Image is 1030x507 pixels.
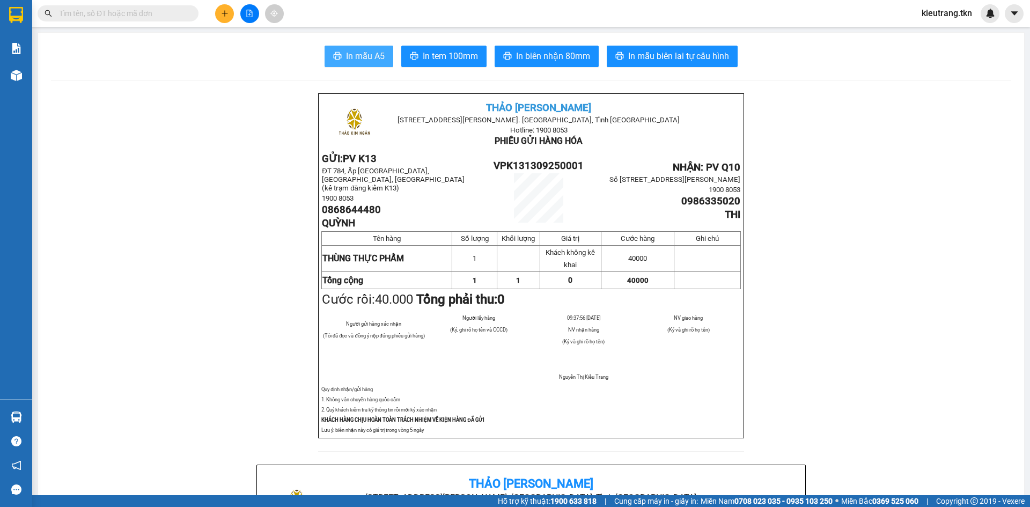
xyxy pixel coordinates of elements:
span: Lưu ý: biên nhận này có giá trị trong vòng 5 ngày [321,427,424,433]
strong: Tổng phải thu: [416,292,505,307]
span: Hotline: 1900 8053 [510,126,568,134]
button: file-add [240,4,259,23]
span: (Ký, ghi rõ họ tên và CCCD) [450,327,507,333]
strong: GỬI: [322,153,377,165]
span: copyright [970,497,978,505]
span: Giá trị [561,234,579,243]
span: THẢO [PERSON_NAME] [486,102,591,114]
span: ⚪️ [835,499,838,503]
span: printer [333,52,342,62]
img: solution-icon [11,43,22,54]
span: THÙNG THỰC PHẨM [322,253,404,263]
span: notification [11,460,21,471]
span: In tem 100mm [423,49,478,63]
span: 40000 [628,254,647,262]
span: Số lượng [461,234,489,243]
span: Tên hàng [373,234,401,243]
span: Cung cấp máy in - giấy in: [614,495,698,507]
span: Cước rồi: [322,292,505,307]
img: warehouse-icon [11,70,22,81]
span: 09:37:56 [DATE] [567,315,600,321]
strong: 0369 525 060 [872,497,918,505]
span: aim [270,10,278,17]
span: Miền Nam [701,495,833,507]
span: 0 [497,292,505,307]
span: (Ký và ghi rõ họ tên) [667,327,710,333]
span: plus [221,10,229,17]
span: printer [503,52,512,62]
span: THI [725,209,740,221]
button: plus [215,4,234,23]
li: [STREET_ADDRESS][PERSON_NAME]. [GEOGRAPHIC_DATA], Tỉnh [GEOGRAPHIC_DATA] [357,491,705,504]
span: caret-down [1010,9,1019,18]
span: 40.000 [375,292,413,307]
strong: KHÁCH HÀNG CHỊU HOÀN TOÀN TRÁCH NHIỆM VỀ KIỆN HÀNG ĐÃ GỬI [321,417,484,423]
span: 40000 [627,276,649,284]
span: Nguyễn Thị Kiều Trang [559,374,608,380]
button: printerIn mẫu biên lai tự cấu hình [607,46,738,67]
span: kieutrang.tkn [913,6,981,20]
span: In mẫu A5 [346,49,385,63]
span: 0 [568,276,572,284]
span: Cước hàng [621,234,654,243]
img: logo-vxr [9,7,23,23]
span: 0986335020 [681,195,740,207]
span: In mẫu biên lai tự cấu hình [628,49,729,63]
span: message [11,484,21,495]
span: PHIẾU GỬI HÀNG HÓA [495,136,583,146]
span: printer [615,52,624,62]
span: Người gửi hàng xác nhận [346,321,401,327]
span: PV K13 [343,153,377,165]
span: Miền Bắc [841,495,918,507]
span: file-add [246,10,253,17]
button: caret-down [1005,4,1024,23]
span: Người lấy hàng [462,315,495,321]
span: 1. Không vân chuyển hàng quốc cấm [321,396,400,402]
span: 2. Quý khách kiểm tra kỹ thông tin rồi mới ký xác nhận [321,407,437,413]
span: 1900 8053 [322,194,354,202]
span: [STREET_ADDRESS][PERSON_NAME]. [GEOGRAPHIC_DATA], Tỉnh [GEOGRAPHIC_DATA] [398,116,680,124]
span: Số [STREET_ADDRESS][PERSON_NAME] [609,175,740,183]
span: question-circle [11,436,21,446]
button: printerIn mẫu A5 [325,46,393,67]
span: Khối lượng [502,234,535,243]
span: QUỲNH [322,217,355,229]
strong: 0708 023 035 - 0935 103 250 [734,497,833,505]
span: | [605,495,606,507]
button: printerIn biên nhận 80mm [495,46,599,67]
span: In biên nhận 80mm [516,49,590,63]
span: 1 [516,276,520,284]
span: 0868644480 [322,204,381,216]
span: (Tôi đã đọc và đồng ý nộp đúng phiếu gửi hàng) [323,333,425,339]
input: Tìm tên, số ĐT hoặc mã đơn [59,8,186,19]
button: printerIn tem 100mm [401,46,487,67]
span: 1 [473,276,477,284]
strong: Tổng cộng [322,275,363,285]
span: NV giao hàng [674,315,703,321]
span: Quy định nhận/gửi hàng [321,386,373,392]
img: warehouse-icon [11,412,22,423]
button: aim [265,4,284,23]
img: icon-new-feature [985,9,995,18]
span: ĐT 784, Ấp [GEOGRAPHIC_DATA], [GEOGRAPHIC_DATA], [GEOGRAPHIC_DATA] (kế trạm đăng kiểm K13) [322,167,465,192]
span: 1 [473,254,476,262]
span: Hỗ trợ kỹ thuật: [498,495,597,507]
span: Khách không kê khai [546,248,595,269]
span: Ghi chú [696,234,719,243]
span: VPK131309250001 [494,160,584,172]
span: printer [410,52,418,62]
img: logo [328,97,381,150]
span: (Ký và ghi rõ họ tên) [562,339,605,344]
span: NHẬN: PV Q10 [673,161,740,173]
span: | [926,495,928,507]
strong: 1900 633 818 [550,497,597,505]
span: 1900 8053 [709,186,740,194]
b: Thảo [PERSON_NAME] [469,477,593,490]
span: search [45,10,52,17]
span: NV nhận hàng [568,327,599,333]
